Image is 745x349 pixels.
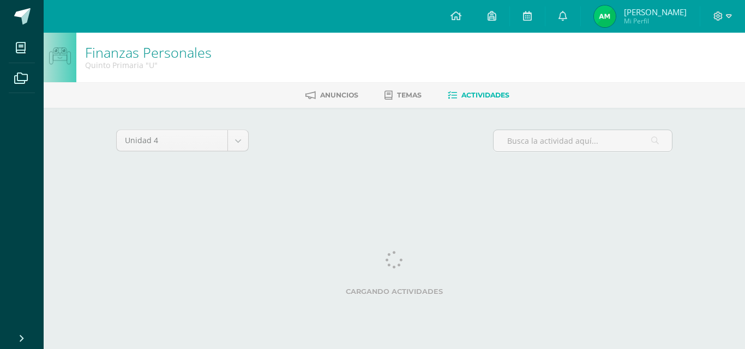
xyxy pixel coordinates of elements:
[461,91,509,99] span: Actividades
[305,87,358,104] a: Anuncios
[85,43,212,62] a: Finanzas Personales
[494,130,672,151] input: Busca la actividad aquí...
[320,91,358,99] span: Anuncios
[594,5,616,27] img: 0e70a3320523aed65fa3b55b0ab22133.png
[49,47,70,65] img: bot1.png
[384,87,422,104] a: Temas
[397,91,422,99] span: Temas
[624,16,687,26] span: Mi Perfil
[116,287,672,296] label: Cargando actividades
[117,130,248,151] a: Unidad 4
[85,60,212,70] div: Quinto Primaria 'U'
[448,87,509,104] a: Actividades
[624,7,687,17] span: [PERSON_NAME]
[125,130,219,151] span: Unidad 4
[85,45,212,60] h1: Finanzas Personales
